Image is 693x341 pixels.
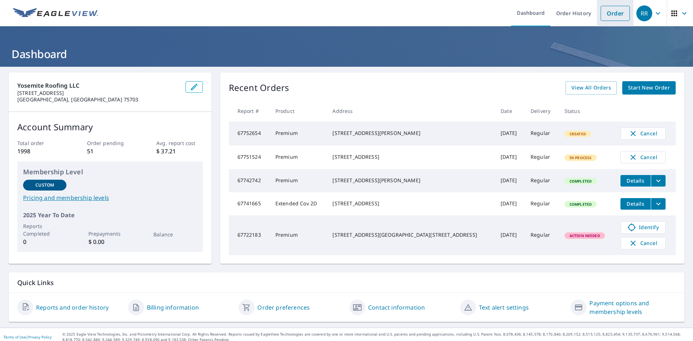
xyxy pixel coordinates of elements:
p: Order pending [87,139,133,147]
td: [DATE] [495,192,525,215]
button: filesDropdownBtn-67741665 [651,198,666,210]
div: RR [636,5,652,21]
p: $ 37.21 [156,147,202,156]
a: Text alert settings [479,303,529,312]
td: [DATE] [495,215,525,255]
td: Regular [525,192,559,215]
td: [DATE] [495,145,525,169]
td: [DATE] [495,122,525,145]
th: Status [559,100,615,122]
p: Reports Completed [23,222,66,237]
th: Date [495,100,525,122]
p: Yosemite Roofing LLC [17,81,180,90]
div: [STREET_ADDRESS][PERSON_NAME] [332,130,489,137]
div: [STREET_ADDRESS] [332,200,489,207]
th: Product [270,100,327,122]
div: [STREET_ADDRESS][GEOGRAPHIC_DATA][STREET_ADDRESS] [332,231,489,239]
button: Cancel [620,151,666,163]
td: 67742742 [229,169,270,192]
a: Privacy Policy [28,335,52,340]
p: 0 [23,237,66,246]
p: Custom [35,182,54,188]
button: Cancel [620,237,666,249]
p: Balance [153,231,197,238]
td: Premium [270,215,327,255]
th: Address [327,100,495,122]
p: [STREET_ADDRESS] [17,90,180,96]
p: $ 0.00 [88,237,132,246]
span: Details [625,177,646,184]
button: filesDropdownBtn-67742742 [651,175,666,187]
td: 67741665 [229,192,270,215]
span: Cancel [628,129,658,138]
td: Extended Cov 2D [270,192,327,215]
p: Membership Level [23,167,197,177]
h1: Dashboard [9,47,684,61]
a: Start New Order [622,81,676,95]
button: detailsBtn-67741665 [620,198,651,210]
a: Contact information [368,303,425,312]
div: [STREET_ADDRESS] [332,153,489,161]
button: Cancel [620,127,666,140]
span: Cancel [628,239,658,248]
th: Delivery [525,100,559,122]
div: [STREET_ADDRESS][PERSON_NAME] [332,177,489,184]
a: View All Orders [566,81,617,95]
a: Order preferences [257,303,310,312]
span: Start New Order [628,83,670,92]
p: [GEOGRAPHIC_DATA], [GEOGRAPHIC_DATA] 75703 [17,96,180,103]
td: Regular [525,122,559,145]
td: Premium [270,122,327,145]
th: Report # [229,100,270,122]
a: Identify [620,221,666,233]
img: EV Logo [13,8,98,19]
span: Cancel [628,153,658,162]
p: 2025 Year To Date [23,211,197,219]
span: View All Orders [571,83,611,92]
span: Created [565,131,590,136]
a: Order [601,6,630,21]
p: Recent Orders [229,81,289,95]
p: Account Summary [17,121,203,134]
td: Regular [525,215,559,255]
p: | [4,335,52,339]
span: Completed [565,202,596,207]
p: Avg. report cost [156,139,202,147]
p: Prepayments [88,230,132,237]
a: Billing information [147,303,199,312]
a: Pricing and membership levels [23,193,197,202]
td: 67751524 [229,145,270,169]
p: 1998 [17,147,64,156]
p: 51 [87,147,133,156]
td: Premium [270,145,327,169]
td: 67752654 [229,122,270,145]
p: Total order [17,139,64,147]
a: Payment options and membership levels [589,299,676,316]
a: Terms of Use [4,335,26,340]
td: [DATE] [495,169,525,192]
button: detailsBtn-67742742 [620,175,651,187]
td: Regular [525,145,559,169]
td: Regular [525,169,559,192]
span: In Process [565,155,596,160]
td: Premium [270,169,327,192]
span: Identify [625,223,661,232]
p: Quick Links [17,278,676,287]
span: Action Needed [565,233,604,238]
span: Details [625,200,646,207]
a: Reports and order history [36,303,109,312]
td: 67722183 [229,215,270,255]
span: Completed [565,179,596,184]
